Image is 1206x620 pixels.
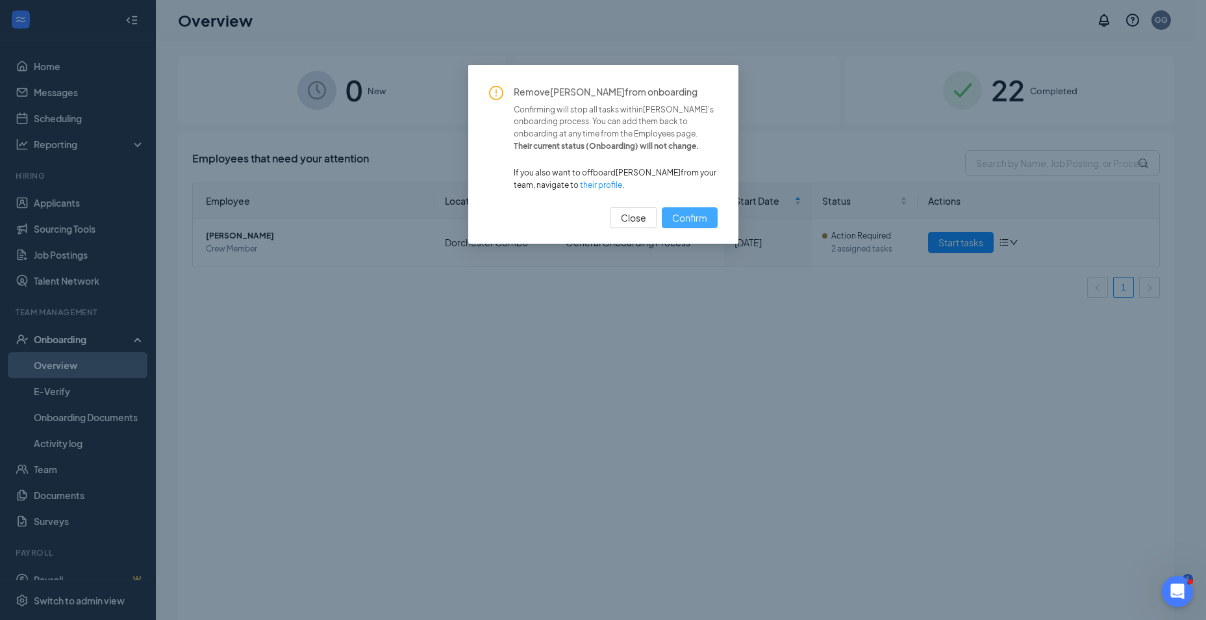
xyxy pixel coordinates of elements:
span: If you also want to offboard [PERSON_NAME] from your team, navigate to . [514,167,718,192]
span: exclamation-circle [489,86,503,100]
button: Confirm [662,207,718,228]
span: Their current status ( Onboarding ) will not change. [514,140,718,153]
span: Close [621,211,646,225]
span: Confirm [672,211,707,225]
a: their profile [580,180,622,190]
span: Confirming will stop all tasks within [PERSON_NAME] 's onboarding process. You can add them back ... [514,104,718,141]
iframe: Intercom live chat [1162,576,1193,607]
button: Close [610,207,657,228]
span: Remove [PERSON_NAME] from onboarding [514,86,718,99]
